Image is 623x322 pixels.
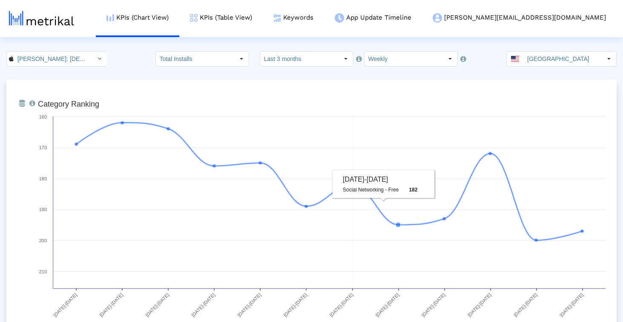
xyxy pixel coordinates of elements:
text: [DATE]-[DATE] [52,292,78,318]
img: kpi-table-menu-icon.png [190,14,198,22]
tspan: Category Ranking [38,100,99,108]
div: Select [443,52,457,66]
text: [DATE]-[DATE] [190,292,216,318]
text: [DATE]-[DATE] [282,292,308,318]
text: [DATE]-[DATE] [144,292,170,318]
text: [DATE]-[DATE] [375,292,400,318]
text: 210 [39,269,47,274]
text: [DATE]-[DATE] [421,292,446,318]
text: 190 [39,207,47,212]
text: 200 [39,238,47,243]
div: Select [92,52,106,66]
text: [DATE]-[DATE] [467,292,492,318]
img: app-update-menu-icon.png [335,13,344,23]
img: kpi-chart-menu-icon.png [106,14,114,21]
text: [DATE]-[DATE] [98,292,124,318]
text: [DATE]-[DATE] [328,292,354,318]
text: [DATE]-[DATE] [559,292,584,318]
text: [DATE]-[DATE] [236,292,262,318]
div: Select [234,52,249,66]
text: 160 [39,114,47,119]
img: metrical-logo-light.png [9,11,74,26]
img: my-account-menu-icon.png [433,13,442,23]
text: 170 [39,145,47,150]
img: keywords.png [273,14,281,22]
text: 180 [39,176,47,181]
text: [DATE]-[DATE] [513,292,538,318]
div: Select [602,52,616,66]
div: Select [339,52,353,66]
